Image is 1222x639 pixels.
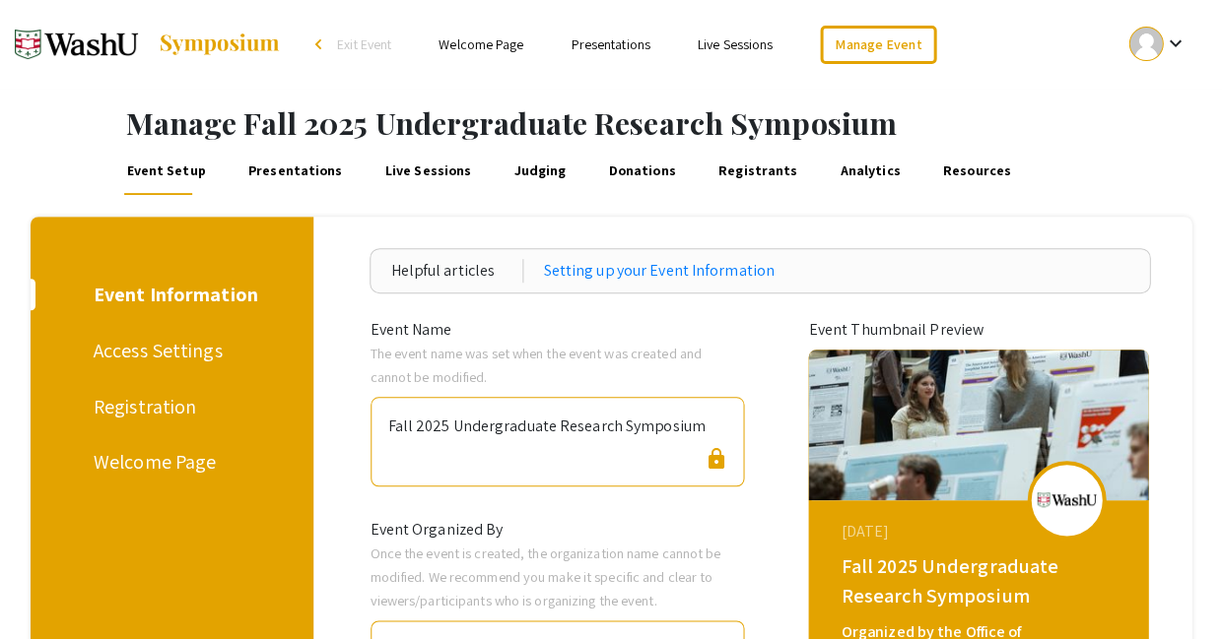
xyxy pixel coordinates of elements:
div: Event Thumbnail Preview [808,318,1116,342]
a: Welcome Page [439,35,523,53]
a: Setting up your Event Information [543,259,774,283]
a: Presentations [245,148,346,195]
a: Live Sessions [698,35,773,53]
img: fall-2025-undergraduate-research-symposium_eventLogo_66f56d_.png [1037,492,1096,506]
span: lock [704,447,727,471]
span: The event name was set when the event was created and cannot be modified. [370,344,701,386]
a: Manage Event [820,26,936,64]
div: Event Organized By [355,518,760,542]
span: Once the event is created, the organization name cannot be modified. We recommend you make it spe... [370,543,720,609]
a: Fall 2025 Undergraduate Research Symposium [15,20,281,69]
h1: Manage Fall 2025 Undergraduate Research Symposium [126,105,1222,141]
div: Helpful articles [390,259,523,283]
div: Access Settings [94,336,242,365]
mat-icon: Expand account dropdown [1163,32,1187,55]
div: Event Information [94,280,258,309]
a: Event Setup [123,148,208,195]
div: Fall 2025 Undergraduate Research Symposium [841,551,1120,610]
a: Presentations [571,35,649,53]
div: arrow_back_ios [315,38,327,50]
a: Analytics [837,148,903,195]
iframe: Chat [15,550,84,624]
a: Registrants [715,148,800,195]
div: Event Name [355,318,760,342]
a: Donations [605,148,678,195]
button: Expand account dropdown [1108,22,1207,66]
img: fall-2025-undergraduate-research-symposium_eventCoverPhoto_de3451__thumb.jpg [808,350,1148,500]
img: Fall 2025 Undergraduate Research Symposium [15,20,138,69]
a: Resources [939,148,1013,195]
div: Registration [94,392,242,421]
a: Judging [510,148,569,195]
span: Exit Event [337,35,391,53]
a: Live Sessions [382,148,475,195]
div: Welcome Page [94,447,242,477]
div: Fall 2025 Undergraduate Research Symposium [387,406,705,438]
div: [DATE] [841,520,1120,543]
img: Symposium by ForagerOne [158,32,281,56]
